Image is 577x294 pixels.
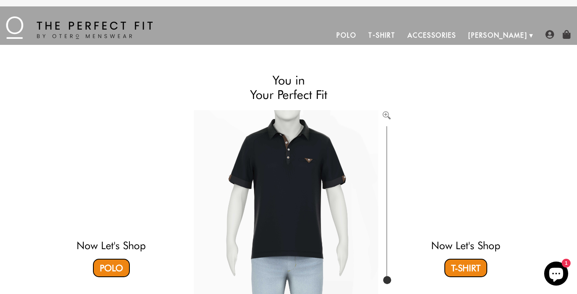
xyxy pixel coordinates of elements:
[431,239,500,252] a: Now Let's Shop
[383,110,391,118] button: Zoom in
[194,73,383,102] h2: You in Your Perfect Fit
[562,30,571,39] img: shopping-bag-icon.png
[542,262,571,288] inbox-online-store-chat: Shopify online store chat
[462,26,533,45] a: [PERSON_NAME]
[331,26,363,45] a: Polo
[77,239,146,252] a: Now Let's Shop
[93,259,130,277] a: Polo
[6,16,153,39] img: The Perfect Fit - by Otero Menswear - Logo
[545,30,554,39] img: user-account-icon.png
[401,26,462,45] a: Accessories
[362,26,401,45] a: T-Shirt
[383,111,391,119] img: Zoom in
[444,259,487,277] a: T-Shirt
